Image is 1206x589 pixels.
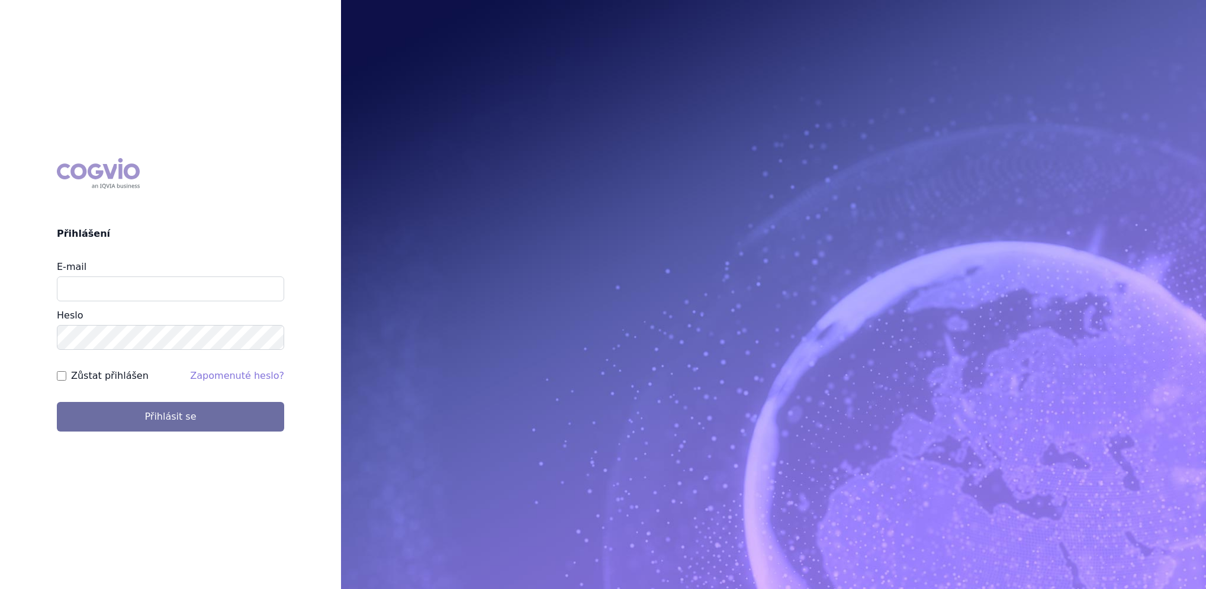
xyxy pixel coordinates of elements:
[57,310,83,321] label: Heslo
[57,158,140,189] div: COGVIO
[57,402,284,432] button: Přihlásit se
[57,227,284,241] h2: Přihlášení
[71,369,149,383] label: Zůstat přihlášen
[190,370,284,381] a: Zapomenuté heslo?
[57,261,86,272] label: E-mail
